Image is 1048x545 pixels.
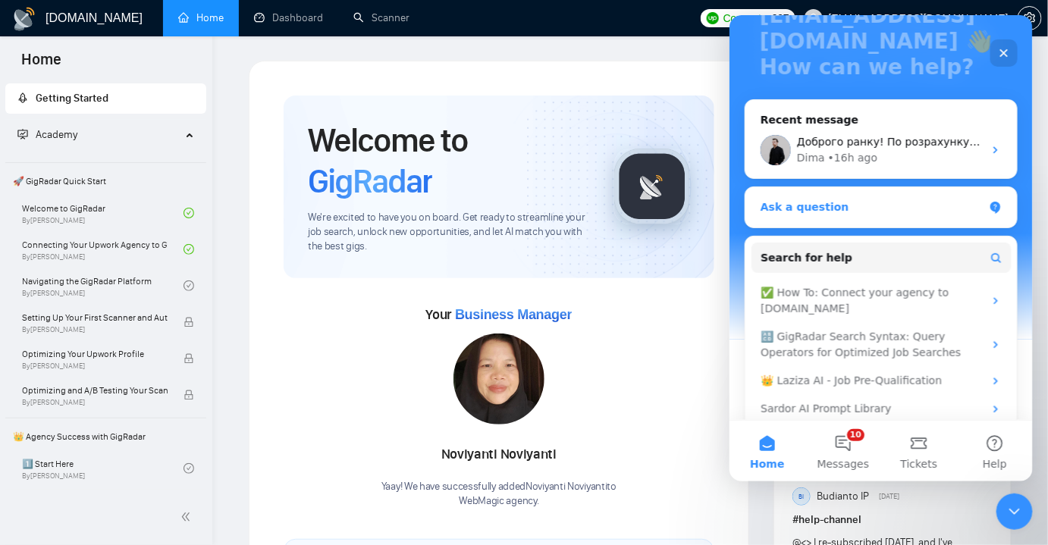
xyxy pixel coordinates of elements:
[22,362,168,371] span: By [PERSON_NAME]
[184,208,194,218] span: check-circle
[184,244,194,255] span: check-circle
[184,353,194,364] span: lock
[31,184,254,200] div: Ask a question
[22,264,281,308] div: ✅ How To: Connect your agency to [DOMAIN_NAME]
[227,406,303,466] button: Help
[88,443,140,454] span: Messages
[381,442,617,468] div: Noviyanti Noviyanti
[772,10,789,27] span: 997
[880,490,900,503] span: [DATE]
[36,128,77,141] span: Academy
[31,120,61,150] img: Profile image for Dima
[99,135,148,151] div: • 16h ago
[808,13,819,23] span: user
[16,107,287,163] div: Profile image for DimaДоброго ранку! ​По розрахунку все правильно: кількість кредитів (333) ділим...
[36,92,108,105] span: Getting Started
[614,149,690,224] img: gigradar-logo.png
[171,443,209,454] span: Tickets
[15,171,288,213] div: Ask a question
[180,509,196,525] span: double-left
[31,235,123,251] span: Search for help
[707,12,719,24] img: upwork-logo.png
[20,443,55,454] span: Home
[7,421,205,452] span: 👑 Agency Success with GigRadar
[31,314,254,346] div: 🔠 GigRadar Search Syntax: Query Operators for Optimized Job Searches
[426,306,573,323] span: Your
[22,269,184,302] a: Navigating the GigRadar PlatformBy[PERSON_NAME]
[381,494,617,509] p: WebMagic agency .
[308,161,432,202] span: GigRadar
[22,452,184,485] a: 1️⃣ Start HereBy[PERSON_NAME]
[261,24,288,52] div: Close
[184,317,194,327] span: lock
[308,211,590,254] span: We're excited to have you on board. Get ready to streamline your job search, unlock new opportuni...
[453,334,544,424] img: 1700835522379-IMG-20231107-WA0007.jpg
[7,166,205,196] span: 🚀 GigRadar Quick Start
[67,135,96,151] div: Dima
[1018,12,1041,24] span: setting
[22,227,281,258] button: Search for help
[31,386,254,402] div: Sardor AI Prompt Library
[5,83,206,114] li: Getting Started
[254,11,323,24] a: dashboardDashboard
[1018,6,1042,30] button: setting
[9,49,74,80] span: Home
[184,463,194,474] span: check-circle
[22,308,281,352] div: 🔠 GigRadar Search Syntax: Query Operators for Optimized Job Searches
[730,15,1033,481] iframe: Intercom live chat
[31,358,254,374] div: 👑 Laziza AI - Job Pre-Qualification
[22,196,184,230] a: Welcome to GigRadarBy[PERSON_NAME]
[253,443,278,454] span: Help
[22,310,168,325] span: Setting Up Your First Scanner and Auto-Bidder
[353,11,409,24] a: searchScanner
[31,270,254,302] div: ✅ How To: Connect your agency to [DOMAIN_NAME]
[381,480,617,509] div: Yaay! We have successfully added Noviyanti Noviyanti to
[17,129,28,139] span: fund-projection-screen
[1018,12,1042,24] a: setting
[22,398,168,407] span: By [PERSON_NAME]
[308,120,590,202] h1: Welcome to
[17,92,28,103] span: rocket
[793,488,810,505] div: BI
[22,233,184,266] a: Connecting Your Upwork Agency to GigRadarBy[PERSON_NAME]
[22,352,281,380] div: 👑 Laziza AI - Job Pre-Qualification
[17,128,77,141] span: Academy
[178,11,224,24] a: homeHome
[12,7,36,31] img: logo
[184,390,194,400] span: lock
[152,406,227,466] button: Tickets
[76,406,152,466] button: Messages
[792,512,993,528] h1: # help-channel
[22,383,168,398] span: Optimizing and A/B Testing Your Scanner for Better Results
[22,346,168,362] span: Optimizing Your Upwork Profile
[31,97,272,113] div: Recent message
[22,380,281,408] div: Sardor AI Prompt Library
[723,10,769,27] span: Connects:
[184,280,194,291] span: check-circle
[22,325,168,334] span: By [PERSON_NAME]
[817,488,870,505] span: Budianto IP
[996,493,1033,530] iframe: Intercom live chat
[30,39,273,65] p: How can we help?
[455,307,572,322] span: Business Manager
[15,84,288,164] div: Recent messageProfile image for DimaДоброго ранку! ​По розрахунку все правильно: кількість кредит...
